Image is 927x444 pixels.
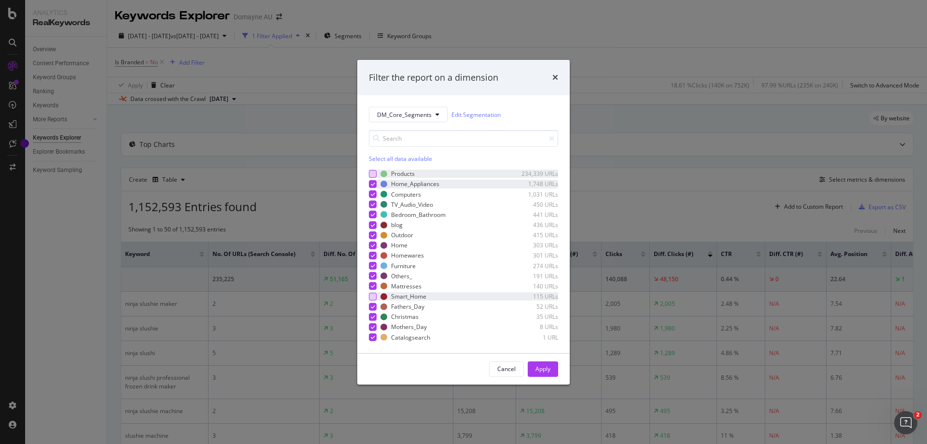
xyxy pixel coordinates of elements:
div: Fathers_Day [391,302,424,311]
div: Cancel [497,365,516,373]
div: 8 URLs [511,323,558,331]
div: 35 URLs [511,313,558,321]
div: Bedroom_Bathroom [391,211,446,219]
div: 52 URLs [511,302,558,311]
div: Mattresses [391,282,421,290]
div: Christmas [391,313,419,321]
div: 234,339 URLs [511,170,558,178]
button: Cancel [489,361,524,377]
a: Edit Segmentation [451,110,501,120]
div: Apply [535,365,550,373]
span: 2 [914,411,922,419]
div: Catalogsearch [391,333,430,341]
div: Products [391,170,415,178]
div: 415 URLs [511,231,558,239]
button: Apply [528,361,558,377]
div: times [552,71,558,84]
button: DM_Core_Segments [369,107,448,122]
div: 436 URLs [511,221,558,229]
div: Smart_Home [391,292,426,301]
div: 1 URL [511,333,558,341]
div: Home_Appliances [391,180,439,188]
div: Home [391,241,407,249]
div: modal [357,59,570,384]
input: Search [369,130,558,147]
div: TV_Audio_Video [391,201,433,209]
div: Others_ [391,272,412,280]
div: 115 URLs [511,292,558,301]
div: 1,748 URLs [511,180,558,188]
div: 1,031 URLs [511,190,558,199]
div: Select all data available [369,155,558,163]
span: DM_Core_Segments [377,111,432,119]
div: Filter the report on a dimension [369,71,498,84]
div: Outdoor [391,231,413,239]
div: Computers [391,190,421,199]
div: 450 URLs [511,201,558,209]
div: 303 URLs [511,241,558,249]
div: 301 URLs [511,251,558,259]
div: 140 URLs [511,282,558,290]
div: Homewares [391,251,424,259]
div: 441 URLs [511,211,558,219]
div: Furniture [391,261,416,270]
iframe: Intercom live chat [894,411,917,434]
div: blog [391,221,403,229]
div: 191 URLs [511,272,558,280]
div: Mothers_Day [391,323,427,331]
div: 274 URLs [511,261,558,270]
